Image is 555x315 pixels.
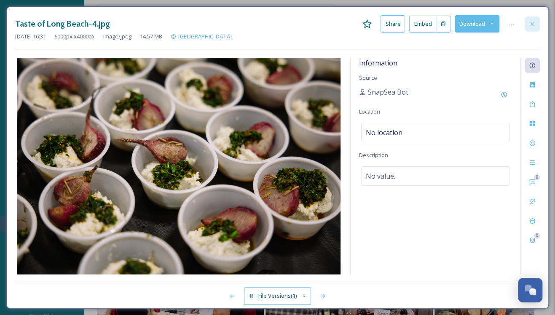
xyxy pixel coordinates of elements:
span: [DATE] 16:31 [15,33,46,41]
h3: Taste of Long Beach-4.jpg [15,18,110,30]
span: Description [359,151,388,159]
img: 1h7BRYruWYFKuqRGvp320W9rNecIJb2WE.jpg [15,58,342,274]
span: 6000 px x 4000 px [54,33,95,41]
span: 14.57 MB [140,33,162,41]
div: 0 [534,174,540,180]
span: No value. [366,171,395,181]
button: Share [381,15,405,33]
span: Source [359,74,377,81]
span: Information [359,58,397,68]
span: No location [366,128,402,138]
span: [GEOGRAPHIC_DATA] [178,33,232,40]
span: image/jpeg [103,33,131,41]
button: Embed [409,16,436,33]
button: Open Chat [518,278,542,302]
button: Download [455,15,499,33]
div: 0 [534,233,540,239]
button: File Versions(1) [244,287,311,304]
span: SnapSea Bot [368,87,408,97]
span: Location [359,108,380,115]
